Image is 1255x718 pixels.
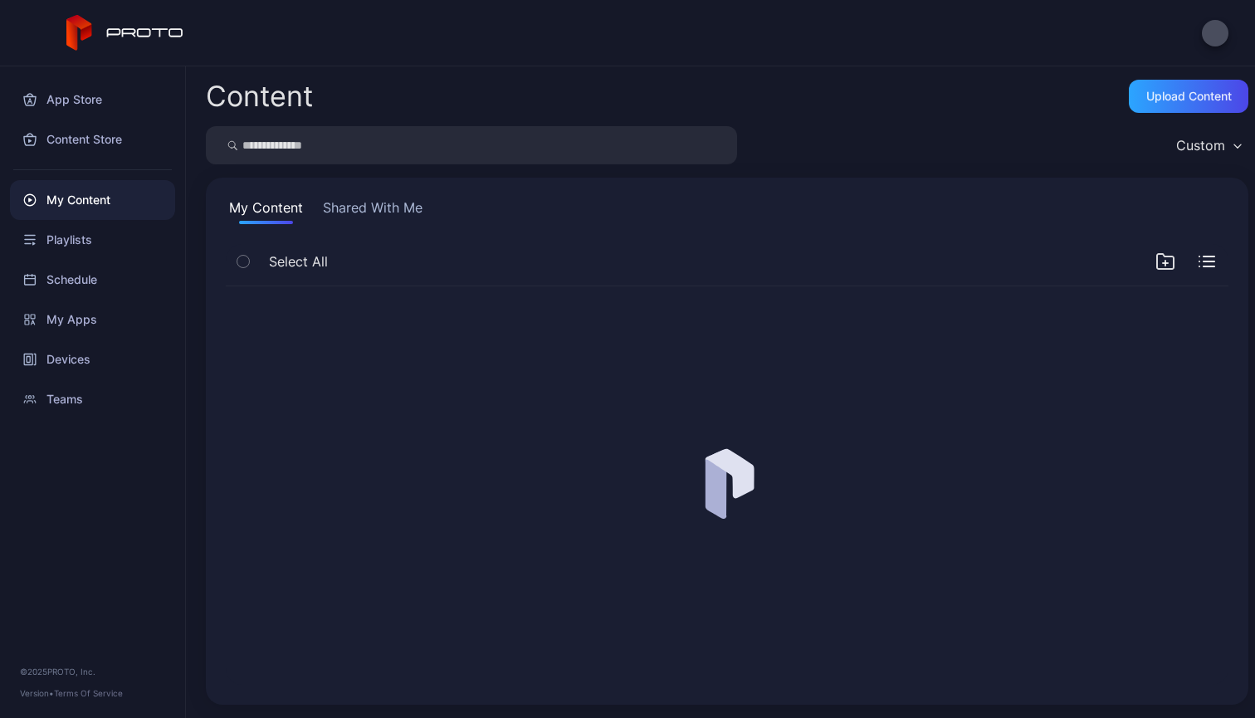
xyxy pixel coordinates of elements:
[1176,137,1225,154] div: Custom
[226,198,306,224] button: My Content
[54,688,123,698] a: Terms Of Service
[10,300,175,339] a: My Apps
[10,260,175,300] a: Schedule
[1129,80,1248,113] button: Upload Content
[10,339,175,379] a: Devices
[10,80,175,120] a: App Store
[10,379,175,419] a: Teams
[20,688,54,698] span: Version •
[1168,126,1248,164] button: Custom
[10,180,175,220] a: My Content
[206,82,313,110] div: Content
[320,198,426,224] button: Shared With Me
[1146,90,1232,103] div: Upload Content
[10,220,175,260] a: Playlists
[20,665,165,678] div: © 2025 PROTO, Inc.
[269,252,328,271] span: Select All
[10,120,175,159] a: Content Store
